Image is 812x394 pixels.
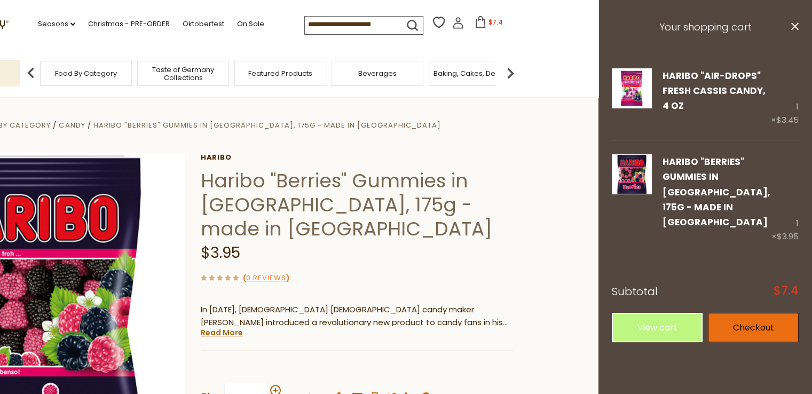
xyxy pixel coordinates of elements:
a: Candy [59,120,85,130]
a: Haribo "Berries" Gummies in Bag, 175g - made in Germany [612,154,652,243]
a: Haribo "Berries" Gummies in [GEOGRAPHIC_DATA], 175g - made in [GEOGRAPHIC_DATA] [663,155,770,228]
span: $3.95 [201,242,240,263]
img: Haribo Air Drops Fresh Cassis [612,68,652,108]
a: Checkout [708,313,799,342]
a: 0 Reviews [246,273,286,284]
div: 1 × [771,68,799,128]
a: Haribo [201,153,513,162]
h1: Haribo "Berries" Gummies in [GEOGRAPHIC_DATA], 175g - made in [GEOGRAPHIC_DATA] [201,169,513,241]
span: $7.4 [488,18,503,27]
p: In [DATE], [DEMOGRAPHIC_DATA] [DEMOGRAPHIC_DATA] candy maker [PERSON_NAME] introduced a revolutio... [201,303,513,330]
a: Beverages [358,69,397,77]
a: Oktoberfest [182,18,224,30]
a: On Sale [236,18,264,30]
span: Subtotal [612,284,658,299]
span: $3.45 [776,114,799,125]
img: previous arrow [20,62,42,84]
a: Read More [201,327,243,338]
img: Haribo "Berries" Gummies in Bag, 175g - made in Germany [612,154,652,194]
button: $7.4 [466,16,511,32]
a: Seasons [38,18,75,30]
a: Taste of Germany Collections [140,66,226,82]
a: Christmas - PRE-ORDER [88,18,169,30]
div: 1 × [771,154,799,243]
a: Featured Products [248,69,312,77]
a: Baking, Cakes, Desserts [433,69,516,77]
a: View cart [612,313,703,342]
span: $3.95 [777,231,799,242]
span: ( ) [243,273,289,283]
a: Food By Category [55,69,117,77]
img: next arrow [500,62,521,84]
a: Haribo "Berries" Gummies in [GEOGRAPHIC_DATA], 175g - made in [GEOGRAPHIC_DATA] [93,120,441,130]
span: $7.4 [774,285,799,297]
a: Haribo Air Drops Fresh Cassis [612,68,652,128]
a: Haribo "Air-Drops" Fresh Cassis Candy, 4 oz [663,69,766,113]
